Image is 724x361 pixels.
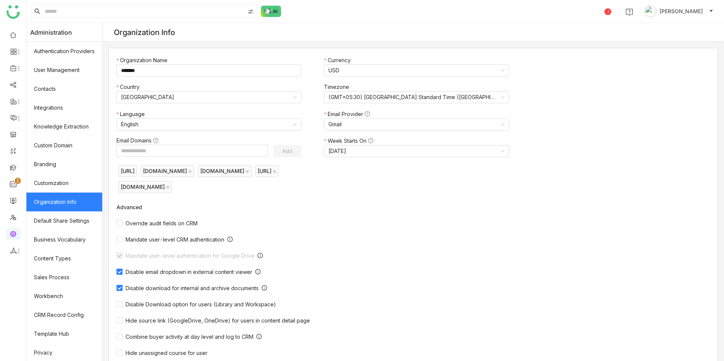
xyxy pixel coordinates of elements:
[123,317,313,324] span: Hide source link (GoogleDrive, OneDrive) for users in content detail page
[123,220,201,226] span: Override audit fields on CRM
[118,181,172,193] nz-tag: [DOMAIN_NAME]
[16,177,19,185] p: 1
[328,119,504,130] nz-select-item: Gmail
[324,56,354,64] label: Currency
[117,110,149,118] label: Language
[114,28,175,37] div: Organization Info
[141,165,194,177] nz-tag: [DOMAIN_NAME]
[604,8,611,15] div: 1
[118,165,137,177] nz-tag: [URL]
[123,301,279,307] span: Disable Download option for users (Library and Workspace)
[660,7,703,15] span: [PERSON_NAME]
[117,56,171,64] label: Organization Name
[261,6,281,17] img: ask-buddy-normal.svg
[26,61,102,80] a: User Management
[273,145,301,157] button: Add
[117,136,162,145] label: Email Domains
[26,268,102,287] a: Sales Process
[123,333,256,340] span: Combine buyer activity at day level and log to CRM
[123,285,262,291] span: Disable download for internal and archive documents
[26,42,102,61] a: Authentication Providers
[26,155,102,174] a: Branding
[324,83,353,91] label: Timezone
[26,211,102,230] a: Default Share Settings
[123,252,258,259] span: Mandate user-level authentication for Google Drive
[328,65,504,76] nz-select-item: USD
[26,230,102,249] a: Business Vocabulary
[328,145,504,157] nz-select-item: Monday
[324,110,373,118] label: Email Provider
[123,236,227,243] span: Mandate user-level CRM authentication
[328,92,504,103] nz-select-item: (GMT+05:30) India Standard Time (Asia/Kolkata)
[123,269,255,275] span: Disable email dropdown in external content viewer
[26,287,102,306] a: Workbench
[198,165,252,177] nz-tag: [DOMAIN_NAME]
[26,98,102,117] a: Integrations
[121,119,297,130] nz-select-item: English
[626,8,633,16] img: help.svg
[26,174,102,193] a: Customization
[6,5,20,19] img: logo
[121,92,297,103] nz-select-item: United States
[26,117,102,136] a: Knowledge Extraction
[123,350,210,356] span: Hide unassigned course for user
[26,193,102,211] a: Organization Info
[643,5,715,17] button: [PERSON_NAME]
[26,249,102,268] a: Content Types
[15,178,21,184] nz-badge-sup: 1
[117,83,143,91] label: Country
[644,5,657,17] img: avatar
[26,80,102,98] a: Contacts
[26,306,102,324] a: CRM Record Config
[26,136,102,155] a: Custom Domain
[26,324,102,343] a: Template Hub
[30,23,72,42] span: Administration
[248,9,254,15] img: search-type.svg
[255,165,279,177] nz-tag: [URL]
[324,137,377,145] label: Week Starts On
[117,204,528,210] div: Advanced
